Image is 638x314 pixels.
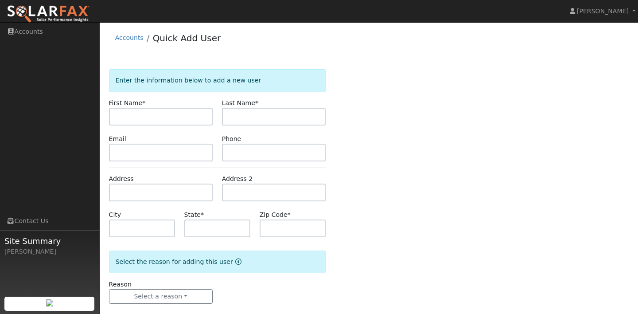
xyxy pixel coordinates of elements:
[109,210,121,220] label: City
[4,235,95,247] span: Site Summary
[184,210,204,220] label: State
[201,211,204,218] span: Required
[109,134,126,144] label: Email
[109,289,213,304] button: Select a reason
[109,174,134,184] label: Address
[142,99,145,106] span: Required
[233,258,241,265] a: Reason for new user
[4,247,95,256] div: [PERSON_NAME]
[222,134,241,144] label: Phone
[222,98,258,108] label: Last Name
[109,98,146,108] label: First Name
[577,8,629,15] span: [PERSON_NAME]
[255,99,258,106] span: Required
[222,174,253,184] label: Address 2
[153,33,221,43] a: Quick Add User
[109,251,326,273] div: Select the reason for adding this user
[288,211,291,218] span: Required
[46,299,53,306] img: retrieve
[7,5,90,24] img: SolarFax
[115,34,144,41] a: Accounts
[109,280,132,289] label: Reason
[109,69,326,92] div: Enter the information below to add a new user
[260,210,291,220] label: Zip Code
